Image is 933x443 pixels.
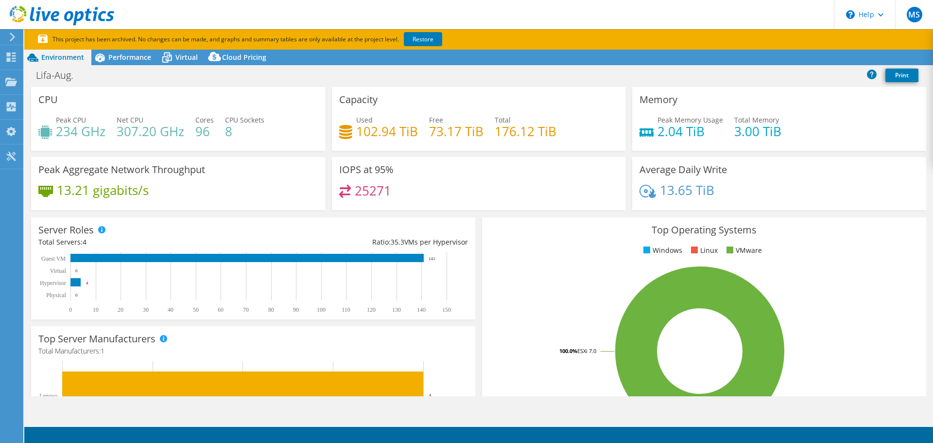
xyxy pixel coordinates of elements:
[429,126,484,137] h4: 73.17 TiB
[46,292,66,299] text: Physical
[41,255,66,262] text: Guest VM
[56,115,86,124] span: Peak CPU
[117,115,143,124] span: Net CPU
[243,306,249,313] text: 70
[734,126,781,137] h4: 3.00 TiB
[356,126,418,137] h4: 102.94 TiB
[253,237,468,248] div: Ratio: VMs per Hypervisor
[222,53,266,62] span: Cloud Pricing
[38,346,468,356] h4: Total Manufacturers:
[118,306,123,313] text: 20
[50,267,67,274] text: Virtual
[495,126,556,137] h4: 176.12 TiB
[38,94,58,105] h3: CPU
[641,245,682,256] li: Windows
[225,115,264,124] span: CPU Sockets
[108,53,151,62] span: Performance
[101,346,104,355] span: 1
[489,225,919,235] h3: Top Operating Systems
[168,306,173,313] text: 40
[38,34,514,45] p: This project has been archived. No changes can be made, and graphs and summary tables are only av...
[195,115,214,124] span: Cores
[117,126,184,137] h4: 307.20 GHz
[657,126,723,137] h4: 2.04 TiB
[885,69,918,82] a: Print
[495,115,511,124] span: Total
[339,94,378,105] h3: Capacity
[83,237,86,247] span: 4
[734,115,779,124] span: Total Memory
[40,280,66,286] text: Hypervisor
[218,306,224,313] text: 60
[86,281,88,285] text: 4
[429,392,432,398] text: 4
[404,32,442,46] a: Restore
[724,245,762,256] li: VMware
[75,268,78,273] text: 0
[846,10,855,19] svg: \n
[193,306,199,313] text: 50
[339,164,394,175] h3: IOPS at 95%
[38,225,94,235] h3: Server Roles
[639,94,677,105] h3: Memory
[392,306,401,313] text: 130
[429,256,435,261] text: 141
[907,7,922,22] span: MS
[391,237,404,247] span: 35.3
[57,185,149,195] h4: 13.21 gigabits/s
[195,126,214,137] h4: 96
[367,306,376,313] text: 120
[442,306,451,313] text: 150
[69,306,72,313] text: 0
[417,306,426,313] text: 140
[577,347,596,354] tspan: ESXi 7.0
[32,70,88,81] h1: Lifa-Aug.
[38,164,205,175] h3: Peak Aggregate Network Throughput
[559,347,577,354] tspan: 100.0%
[175,53,198,62] span: Virtual
[75,293,78,298] text: 0
[429,115,443,124] span: Free
[56,126,105,137] h4: 234 GHz
[639,164,727,175] h3: Average Daily Write
[317,306,326,313] text: 100
[268,306,274,313] text: 80
[689,245,718,256] li: Linux
[356,115,373,124] span: Used
[355,185,391,196] h4: 25271
[38,237,253,248] div: Total Servers:
[225,126,264,137] h4: 8
[93,306,99,313] text: 10
[39,392,57,399] text: Lenovo
[41,53,84,62] span: Environment
[38,334,155,344] h3: Top Server Manufacturers
[657,115,723,124] span: Peak Memory Usage
[293,306,299,313] text: 90
[143,306,149,313] text: 30
[660,185,714,195] h4: 13.65 TiB
[342,306,350,313] text: 110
